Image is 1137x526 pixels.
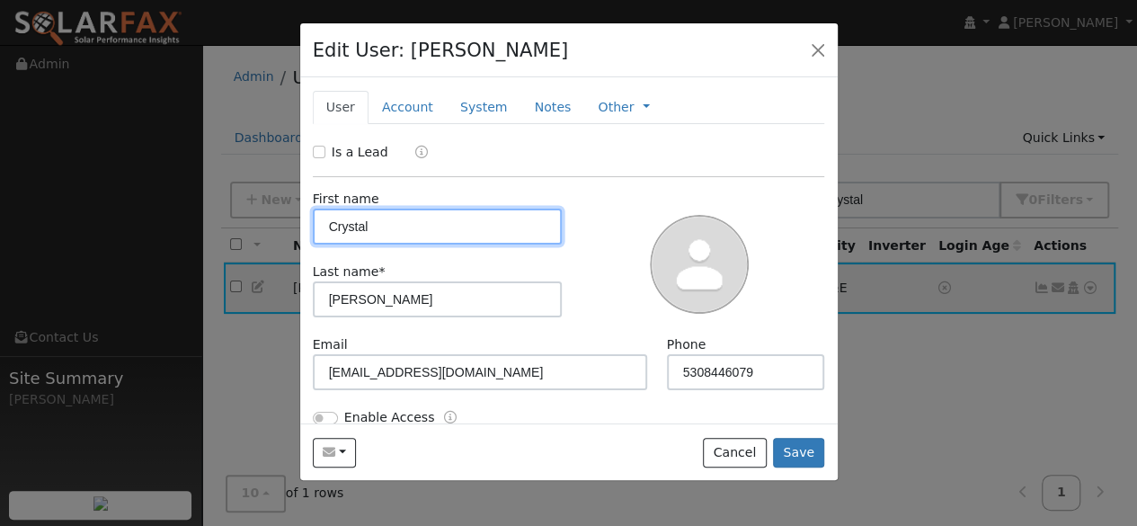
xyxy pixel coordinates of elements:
[378,264,385,279] span: Required
[402,143,428,164] a: Lead
[520,91,584,124] a: Notes
[313,146,325,158] input: Is a Lead
[313,36,569,65] h4: Edit User: [PERSON_NAME]
[703,438,767,468] button: Cancel
[447,91,521,124] a: System
[344,408,435,427] label: Enable Access
[332,143,388,162] label: Is a Lead
[443,408,456,429] a: Enable Access
[313,263,386,281] label: Last name
[313,190,379,209] label: First name
[369,91,447,124] a: Account
[667,335,706,354] label: Phone
[598,98,634,117] a: Other
[313,91,369,124] a: User
[313,335,348,354] label: Email
[313,438,357,468] button: crystal@thehelpfulbookkeeper.com
[773,438,825,468] button: Save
